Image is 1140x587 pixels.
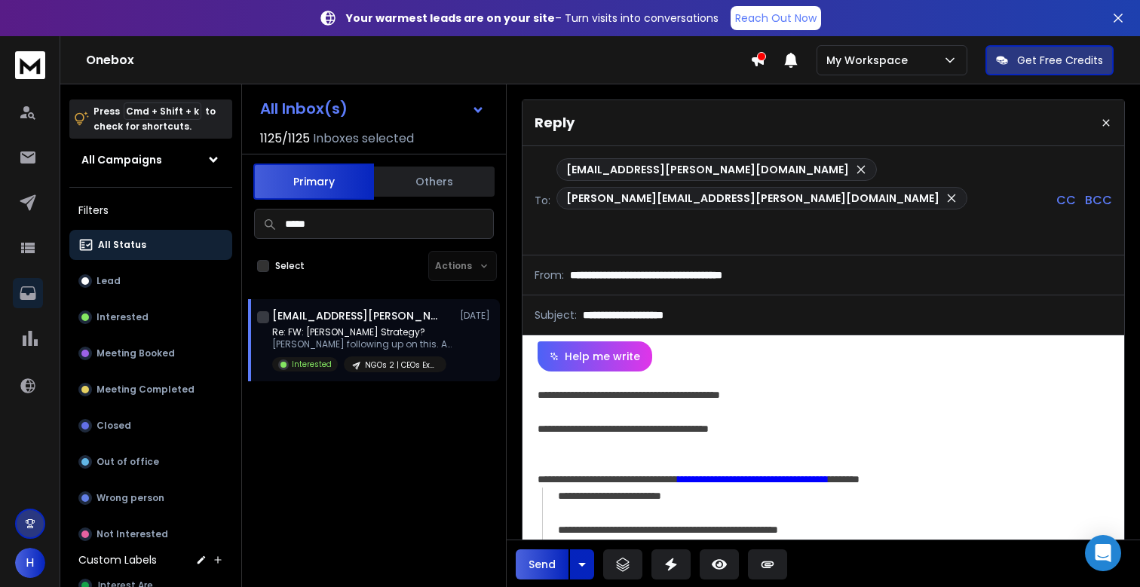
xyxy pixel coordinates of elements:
p: Out of office [97,456,159,468]
button: Get Free Credits [985,45,1114,75]
p: [PERSON_NAME] following up on this. Are [272,338,453,350]
p: [DATE] [460,310,494,322]
a: Reach Out Now [731,6,821,30]
button: Help me write [538,341,652,371]
button: Send [516,549,568,579]
p: My Workspace [826,53,914,68]
p: Closed [97,420,131,432]
button: Lead [69,266,232,296]
div: Open Intercom Messenger [1085,535,1121,571]
button: All Campaigns [69,145,232,175]
img: logo [15,51,45,79]
p: Interested [97,311,149,323]
button: Closed [69,411,232,441]
p: Not Interested [97,528,168,540]
p: Press to check for shortcuts. [93,104,216,134]
p: Lead [97,275,121,287]
p: Meeting Completed [97,384,195,396]
p: BCC [1085,191,1112,209]
h3: Custom Labels [78,552,157,567]
h1: [EMAIL_ADDRESS][PERSON_NAME][DOMAIN_NAME] +1 [272,308,438,323]
button: Meeting Completed [69,375,232,405]
p: – Turn visits into conversations [346,11,719,26]
h3: Filters [69,200,232,221]
p: Meeting Booked [97,347,175,359]
button: Meeting Booked [69,338,232,368]
p: Wrong person [97,492,164,504]
h3: Inboxes selected [313,130,414,148]
button: Not Interested [69,519,232,549]
p: NGOs 2 | CEOs Executive [365,359,437,371]
p: [PERSON_NAME][EMAIL_ADDRESS][PERSON_NAME][DOMAIN_NAME] [566,191,939,206]
h1: Onebox [86,51,750,69]
span: 1125 / 1125 [260,130,310,148]
strong: Your warmest leads are on your site [346,11,555,26]
p: Subject: [535,307,577,323]
p: From: [535,268,564,283]
button: H [15,548,45,578]
p: Reach Out Now [735,11,817,26]
h1: All Inbox(s) [260,101,348,116]
button: Interested [69,302,232,332]
h1: All Campaigns [81,152,162,167]
p: CC [1056,191,1076,209]
button: Out of office [69,447,232,477]
p: [EMAIL_ADDRESS][PERSON_NAME][DOMAIN_NAME] [566,162,849,177]
span: Cmd + Shift + k [124,102,201,120]
button: All Status [69,230,232,260]
button: Primary [253,164,374,200]
button: Wrong person [69,483,232,513]
p: Interested [292,359,332,370]
p: Get Free Credits [1017,53,1103,68]
p: Reply [535,112,575,133]
label: Select [275,260,305,272]
p: Re: FW: [PERSON_NAME] Strategy? [272,326,453,338]
p: All Status [98,239,146,251]
p: To: [535,193,550,208]
button: Others [374,165,495,198]
button: All Inbox(s) [248,93,497,124]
